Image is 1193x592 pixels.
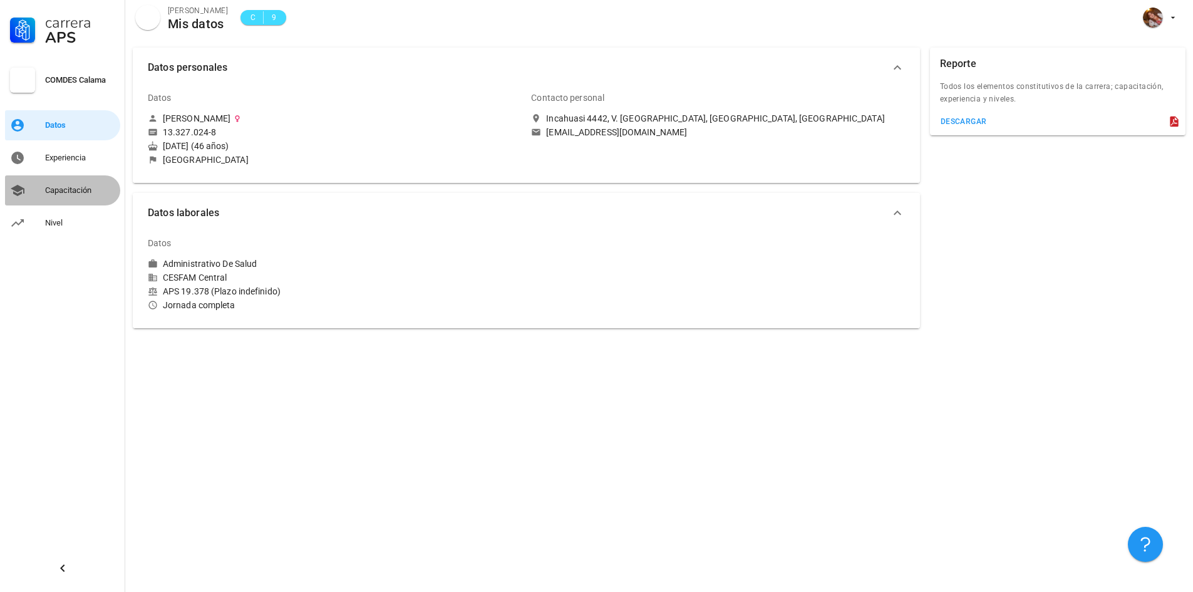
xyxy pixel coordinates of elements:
div: Jornada completa [148,299,521,311]
div: Todos los elementos constitutivos de la carrera; capacitación, experiencia y niveles. [930,80,1185,113]
div: Datos [45,120,115,130]
a: Nivel [5,208,120,238]
a: Incahuasi 4442, V. [GEOGRAPHIC_DATA], [GEOGRAPHIC_DATA], [GEOGRAPHIC_DATA] [531,113,904,124]
div: avatar [1143,8,1163,28]
button: Datos personales [133,48,920,88]
div: descargar [940,117,987,126]
div: Datos [148,228,172,258]
a: Datos [5,110,120,140]
div: Reporte [940,48,976,80]
div: [PERSON_NAME] [168,4,228,17]
button: descargar [935,113,992,130]
div: 13.327.024-8 [163,127,216,138]
div: [GEOGRAPHIC_DATA] [163,154,249,165]
div: avatar [135,5,160,30]
div: Contacto personal [531,83,604,113]
a: [EMAIL_ADDRESS][DOMAIN_NAME] [531,127,904,138]
div: COMDES Calama [45,75,115,85]
div: [PERSON_NAME] [163,113,230,124]
div: Experiencia [45,153,115,163]
a: Experiencia [5,143,120,173]
div: Administrativo De Salud [163,258,257,269]
span: Datos laborales [148,204,890,222]
div: Incahuasi 4442, V. [GEOGRAPHIC_DATA], [GEOGRAPHIC_DATA], [GEOGRAPHIC_DATA] [546,113,884,124]
div: CESFAM Central [148,272,521,283]
div: Capacitación [45,185,115,195]
a: Capacitación [5,175,120,205]
div: Datos [148,83,172,113]
div: [DATE] (46 años) [148,140,521,152]
div: [EMAIL_ADDRESS][DOMAIN_NAME] [546,127,687,138]
div: Nivel [45,218,115,228]
span: Datos personales [148,59,890,76]
div: APS [45,30,115,45]
div: Carrera [45,15,115,30]
span: 9 [269,11,279,24]
div: APS 19.378 (Plazo indefinido) [148,286,521,297]
span: C [248,11,258,24]
div: Mis datos [168,17,228,31]
button: Datos laborales [133,193,920,233]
